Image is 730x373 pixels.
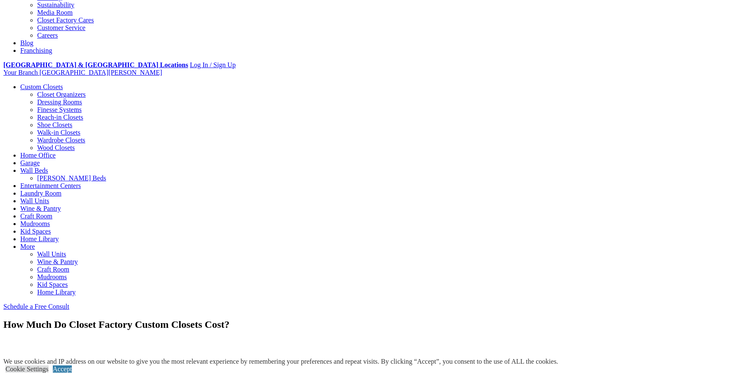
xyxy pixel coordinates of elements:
a: More menu text will display only on big screen [20,243,35,250]
a: Careers [37,32,58,39]
a: Craft Room [20,212,52,220]
a: Dressing Rooms [37,98,82,106]
span: Your Branch [3,69,38,76]
a: Shoe Closets [37,121,72,128]
a: Your Branch [GEOGRAPHIC_DATA][PERSON_NAME] [3,69,162,76]
a: Laundry Room [20,190,61,197]
a: Mudrooms [37,273,67,280]
a: Wall Units [20,197,49,204]
a: Media Room [37,9,73,16]
a: Wardrobe Closets [37,136,85,144]
div: We use cookies and IP address on our website to give you the most relevant experience by remember... [3,358,558,365]
h1: How Much Do Closet Factory Custom Closets Cost? [3,319,727,330]
a: Home Office [20,152,56,159]
a: Walk-in Closets [37,129,80,136]
a: Custom Closets [20,83,63,90]
a: Kid Spaces [37,281,68,288]
a: Customer Service [37,24,85,31]
a: Wine & Pantry [37,258,78,265]
a: Entertainment Centers [20,182,81,189]
a: Franchising [20,47,52,54]
a: Craft Room [37,266,69,273]
a: Wall Beds [20,167,48,174]
a: Accept [53,365,72,373]
a: Wine & Pantry [20,205,61,212]
a: Schedule a Free Consult (opens a dropdown menu) [3,303,69,310]
a: Home Library [37,289,76,296]
a: Home Library [20,235,59,242]
span: [GEOGRAPHIC_DATA][PERSON_NAME] [39,69,162,76]
a: Kid Spaces [20,228,51,235]
a: Mudrooms [20,220,50,227]
a: Cookie Settings [5,365,49,373]
a: Wall Units [37,250,66,258]
a: Garage [20,159,40,166]
a: Closet Organizers [37,91,86,98]
a: [PERSON_NAME] Beds [37,174,106,182]
a: Log In / Sign Up [190,61,235,68]
a: Sustainability [37,1,74,8]
a: Blog [20,39,33,46]
a: Finesse Systems [37,106,82,113]
a: Wood Closets [37,144,75,151]
a: [GEOGRAPHIC_DATA] & [GEOGRAPHIC_DATA] Locations [3,61,188,68]
a: Closet Factory Cares [37,16,94,24]
a: Reach-in Closets [37,114,83,121]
